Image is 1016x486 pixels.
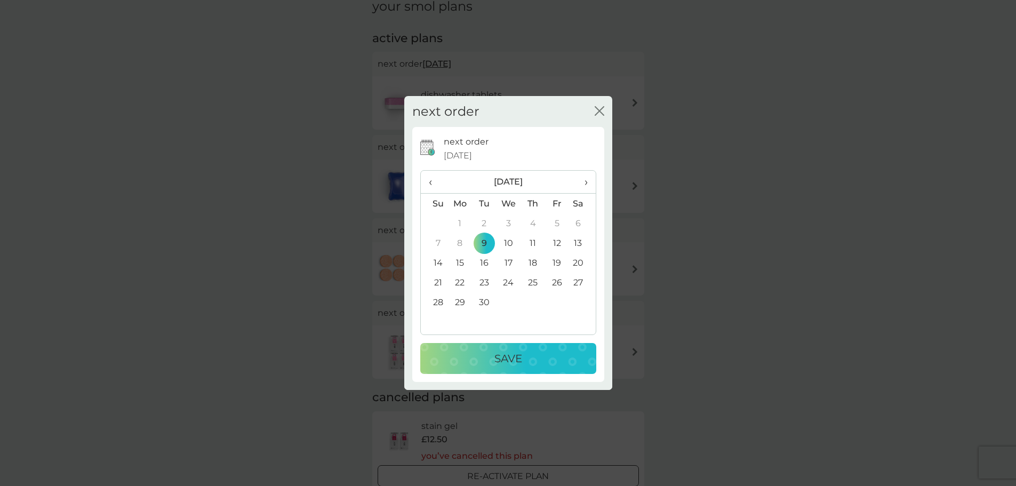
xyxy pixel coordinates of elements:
[412,104,479,119] h2: next order
[472,194,496,214] th: Tu
[569,194,595,214] th: Sa
[569,273,595,292] td: 27
[429,171,440,193] span: ‹
[421,273,448,292] td: 21
[496,273,521,292] td: 24
[545,253,569,273] td: 19
[545,273,569,292] td: 26
[444,149,472,163] span: [DATE]
[569,213,595,233] td: 6
[521,253,545,273] td: 18
[577,171,587,193] span: ›
[496,213,521,233] td: 3
[420,343,596,374] button: Save
[496,194,521,214] th: We
[595,106,604,117] button: close
[421,233,448,253] td: 7
[448,171,569,194] th: [DATE]
[521,213,545,233] td: 4
[421,292,448,312] td: 28
[421,253,448,273] td: 14
[521,273,545,292] td: 25
[569,233,595,253] td: 13
[448,194,473,214] th: Mo
[448,273,473,292] td: 22
[545,194,569,214] th: Fr
[494,350,522,367] p: Save
[472,233,496,253] td: 9
[472,292,496,312] td: 30
[521,233,545,253] td: 11
[444,135,489,149] p: next order
[421,194,448,214] th: Su
[448,213,473,233] td: 1
[448,292,473,312] td: 29
[496,253,521,273] td: 17
[545,213,569,233] td: 5
[569,253,595,273] td: 20
[472,253,496,273] td: 16
[472,273,496,292] td: 23
[448,233,473,253] td: 8
[496,233,521,253] td: 10
[448,253,473,273] td: 15
[521,194,545,214] th: Th
[472,213,496,233] td: 2
[545,233,569,253] td: 12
